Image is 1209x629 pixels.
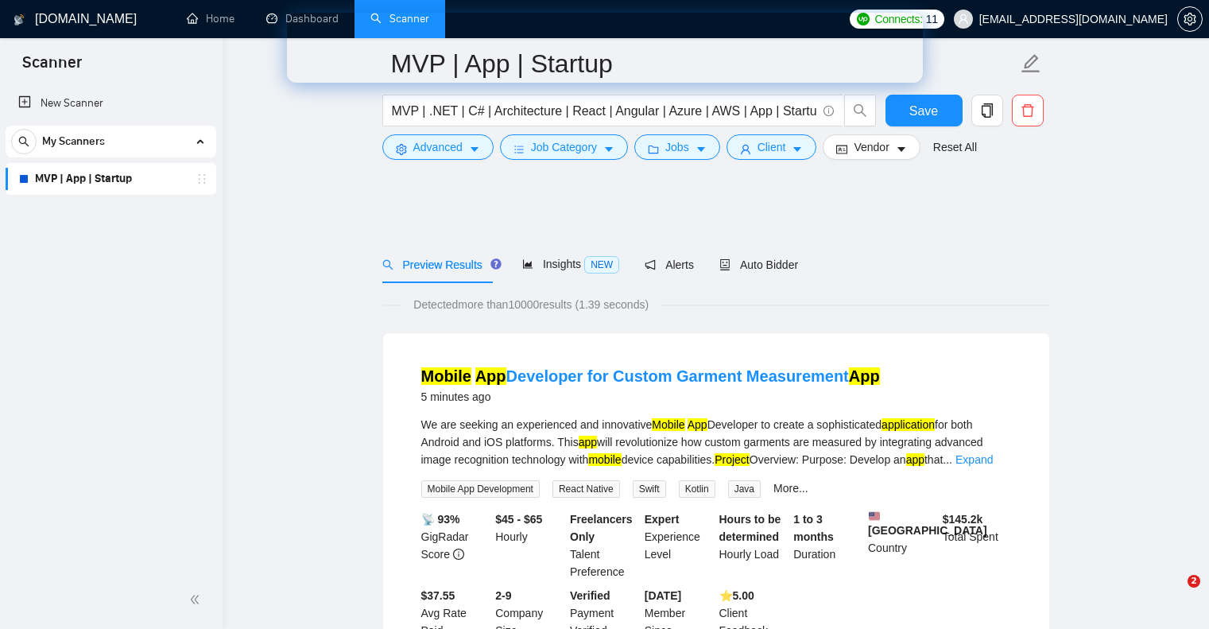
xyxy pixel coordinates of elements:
[469,143,480,155] span: caret-down
[845,103,875,118] span: search
[773,482,808,495] a: More...
[740,143,751,155] span: user
[715,453,750,466] mark: Project
[382,134,494,160] button: settingAdvancedcaret-down
[823,134,920,160] button: idcardVendorcaret-down
[421,480,540,498] span: Mobile App Development
[196,173,208,185] span: holder
[823,106,834,116] span: info-circle
[1177,6,1203,32] button: setting
[645,259,656,270] span: notification
[584,256,619,274] span: NEW
[790,511,865,580] div: Duration
[868,511,987,537] b: [GEOGRAPHIC_DATA]
[18,87,203,119] a: New Scanner
[552,480,620,498] span: React Native
[728,480,761,498] span: Java
[396,143,407,155] span: setting
[645,258,694,271] span: Alerts
[679,480,715,498] span: Kotlin
[688,418,707,431] mark: App
[189,592,205,608] span: double-left
[882,418,935,431] mark: application
[926,10,938,28] span: 11
[402,296,660,313] span: Detected more than 10000 results (1.39 seconds)
[522,258,619,270] span: Insights
[727,134,817,160] button: userClientcaret-down
[793,513,834,543] b: 1 to 3 months
[531,138,597,156] span: Job Category
[719,513,781,543] b: Hours to be determined
[6,87,216,119] li: New Scanner
[382,259,393,270] span: search
[645,589,681,602] b: [DATE]
[696,143,707,155] span: caret-down
[719,259,730,270] span: robot
[1188,575,1200,588] span: 2
[645,513,680,526] b: Expert
[567,511,641,580] div: Talent Preference
[35,163,186,195] a: MVP | App | Startup
[570,513,633,543] b: Freelancers Only
[421,513,460,526] b: 📡 93%
[1021,53,1041,74] span: edit
[909,101,938,121] span: Save
[933,138,977,156] a: Reset All
[885,95,963,126] button: Save
[836,143,847,155] span: idcard
[266,12,339,25] a: dashboardDashboard
[634,134,720,160] button: folderJobscaret-down
[844,95,876,126] button: search
[633,480,666,498] span: Swift
[392,101,816,121] input: Search Freelance Jobs...
[896,143,907,155] span: caret-down
[489,257,503,271] div: Tooltip anchor
[513,143,525,155] span: bars
[12,136,36,147] span: search
[603,143,614,155] span: caret-down
[370,12,429,25] a: searchScanner
[14,7,25,33] img: logo
[1012,95,1044,126] button: delete
[500,134,628,160] button: barsJob Categorycaret-down
[475,367,506,385] mark: App
[943,513,983,526] b: $ 145.2k
[940,511,1014,580] div: Total Spent
[421,387,880,406] div: 5 minutes ago
[792,143,803,155] span: caret-down
[1177,13,1203,25] a: setting
[570,589,610,602] b: Verified
[849,367,880,385] mark: App
[865,511,940,580] div: Country
[719,258,798,271] span: Auto Bidder
[453,549,464,560] span: info-circle
[421,416,1011,468] div: We are seeking an experienced and innovative Developer to create a sophisticated for both Android...
[42,126,105,157] span: My Scanners
[648,143,659,155] span: folder
[665,138,689,156] span: Jobs
[413,138,463,156] span: Advanced
[652,418,684,431] mark: Mobile
[418,511,493,580] div: GigRadar Score
[869,511,880,522] img: 🇺🇸
[719,589,754,602] b: ⭐️ 5.00
[971,95,1003,126] button: copy
[382,258,497,271] span: Preview Results
[522,258,533,270] span: area-chart
[1155,575,1193,613] iframe: Intercom live chat
[716,511,791,580] div: Hourly Load
[874,10,922,28] span: Connects:
[641,511,716,580] div: Experience Level
[492,511,567,580] div: Hourly
[495,513,542,526] b: $45 - $65
[955,453,993,466] a: Expand
[421,367,880,385] a: Mobile AppDeveloper for Custom Garment MeasurementApp
[579,436,597,448] mark: app
[495,589,511,602] b: 2-9
[758,138,786,156] span: Client
[1178,13,1202,25] span: setting
[11,129,37,154] button: search
[958,14,969,25] span: user
[421,589,455,602] b: $37.55
[421,367,471,385] mark: Mobile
